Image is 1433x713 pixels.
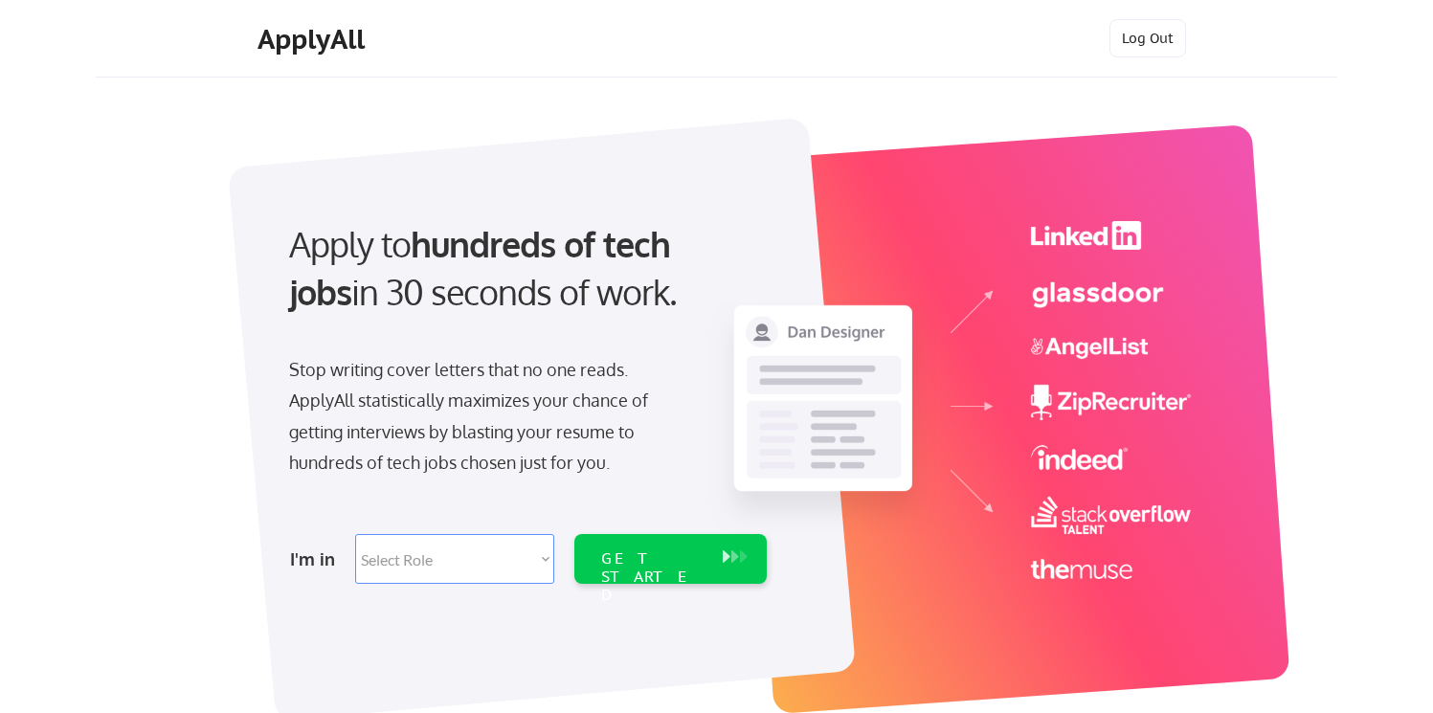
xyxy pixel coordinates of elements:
div: ApplyAll [257,23,370,56]
div: Stop writing cover letters that no one reads. ApplyAll statistically maximizes your chance of get... [289,354,683,479]
div: I'm in [290,544,344,574]
div: GET STARTED [601,549,704,605]
button: Log Out [1109,19,1186,57]
strong: hundreds of tech jobs [289,222,679,313]
div: Apply to in 30 seconds of work. [289,220,759,317]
